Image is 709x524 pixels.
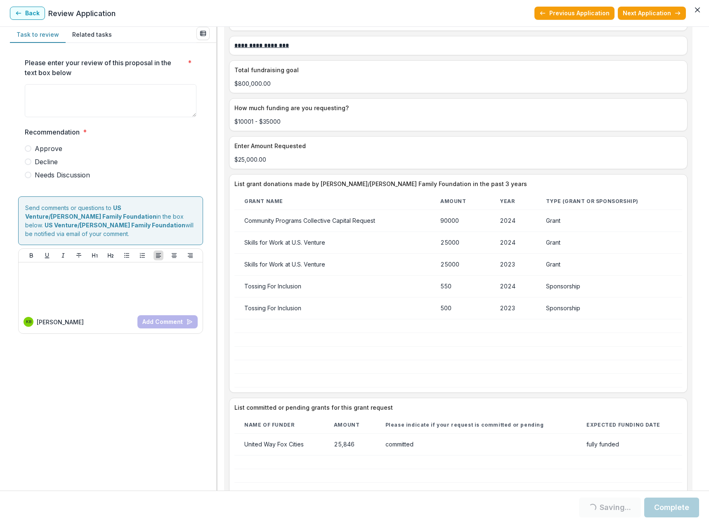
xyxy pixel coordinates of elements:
td: Grant [536,253,682,275]
th: Please indicate if your request is committed or pending [376,417,577,434]
button: Bullet List [122,250,132,260]
th: GRANT NAME [234,193,430,210]
button: Strike [74,250,84,260]
td: 25000 [430,253,490,275]
td: 2024 [490,210,536,231]
button: Back [10,7,45,20]
button: Previous Application [534,7,614,20]
td: 2023 [490,297,536,319]
p: Please enter your review of this proposal in the text box below [25,58,184,78]
td: United Way Fox Cities [234,433,324,455]
td: Skills for Work at U.S. Venture [234,231,430,253]
span: Approve [35,144,62,153]
button: Heading 2 [106,250,116,260]
button: Related tasks [66,27,118,43]
span: Needs Discussion [35,170,90,180]
p: List grant donations made by [PERSON_NAME]/[PERSON_NAME] Family Foundation in the past 3 years [234,179,679,188]
div: Kathi Bellotti [26,320,31,324]
p: $25,000.00 [234,155,682,164]
td: Sponsorship [536,297,682,319]
button: Italicize [58,250,68,260]
p: Total fundraising goal [234,66,679,74]
th: EXPECTED FUNDING DATE [577,417,682,434]
button: Underline [42,250,52,260]
th: AMOUNT [430,193,490,210]
button: Add Comment [137,315,198,328]
p: $10001 - $35000 [234,117,682,126]
th: YEAR [490,193,536,210]
td: 2023 [490,253,536,275]
button: Close [691,3,704,17]
td: 550 [430,275,490,297]
button: Next Application [618,7,686,20]
button: Saving... [579,498,641,517]
td: 500 [430,297,490,319]
td: committed [376,433,577,455]
td: Community Programs Collective Capital Request [234,210,430,231]
p: Review Application [48,8,116,19]
button: Align Left [154,250,163,260]
td: Grant [536,231,682,253]
p: Recommendation [25,127,80,137]
button: Align Center [169,250,179,260]
p: List committed or pending grants for this grant request [234,403,679,412]
button: Heading 1 [90,250,100,260]
div: Send comments or questions to in the box below. will be notified via email of your comment. [18,196,203,245]
td: 2024 [490,275,536,297]
p: How much funding are you requesting? [234,104,679,112]
p: $800,000.00 [234,79,682,88]
td: Grant [536,210,682,231]
td: Skills for Work at U.S. Venture [234,253,430,275]
td: 90000 [430,210,490,231]
td: 25,846 [324,433,376,455]
td: fully funded [577,433,682,455]
span: Decline [35,157,58,167]
button: Bold [26,250,36,260]
p: [PERSON_NAME] [37,318,84,326]
button: Ordered List [137,250,147,260]
td: 25000 [430,231,490,253]
button: Align Right [185,250,195,260]
td: Sponsorship [536,275,682,297]
th: TYPE (GRANT OR SPONSORSHIP) [536,193,682,210]
th: AMOUNT [324,417,376,434]
p: Enter Amount Requested [234,142,679,150]
button: View all reviews [196,27,210,40]
td: 2024 [490,231,536,253]
button: Task to review [10,27,66,43]
td: Tossing For Inclusion [234,275,430,297]
strong: US Venture/[PERSON_NAME] Family Foundation [45,222,185,229]
th: NAME OF FUNDER [234,417,324,434]
button: Complete [644,498,699,517]
td: Tossing For Inclusion [234,297,430,319]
